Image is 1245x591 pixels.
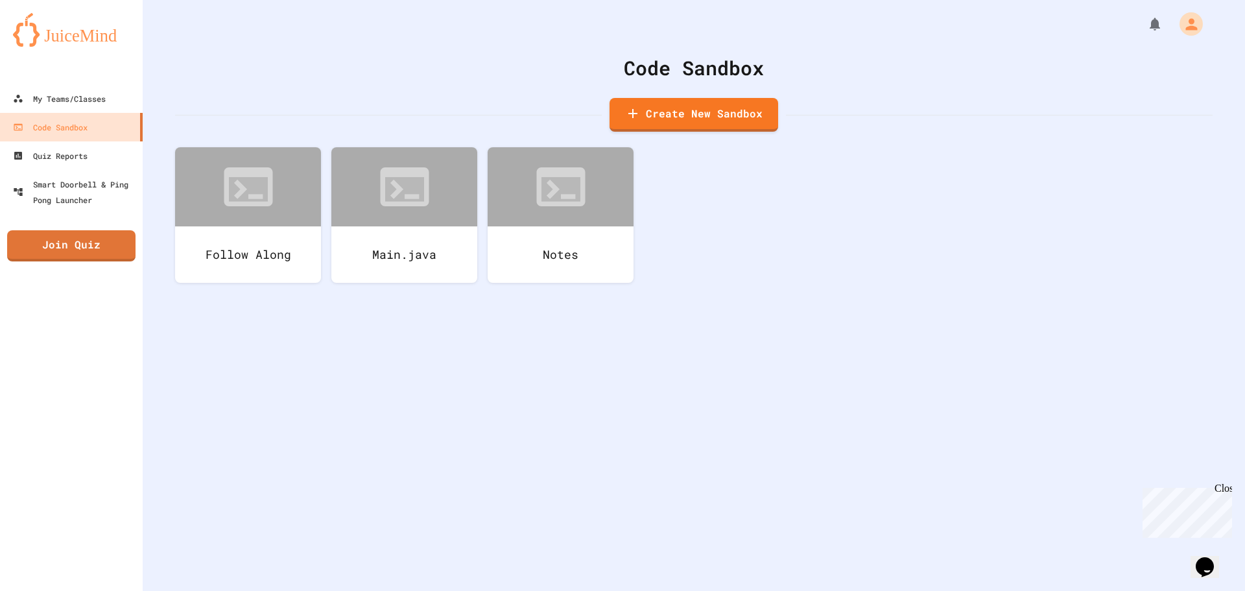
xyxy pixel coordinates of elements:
iframe: chat widget [1191,539,1232,578]
div: Code Sandbox [175,53,1213,82]
div: Code Sandbox [13,119,88,135]
a: Join Quiz [7,230,136,261]
div: Quiz Reports [13,148,88,163]
div: My Notifications [1123,13,1166,35]
a: Main.java [331,147,477,283]
a: Notes [488,147,634,283]
div: My Teams/Classes [13,91,106,106]
div: Follow Along [175,226,321,283]
a: Follow Along [175,147,321,283]
div: My Account [1166,9,1206,39]
img: logo-orange.svg [13,13,130,47]
div: Main.java [331,226,477,283]
a: Create New Sandbox [610,98,778,132]
div: Chat with us now!Close [5,5,89,82]
div: Notes [488,226,634,283]
div: Smart Doorbell & Ping Pong Launcher [13,176,137,208]
iframe: chat widget [1137,483,1232,538]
